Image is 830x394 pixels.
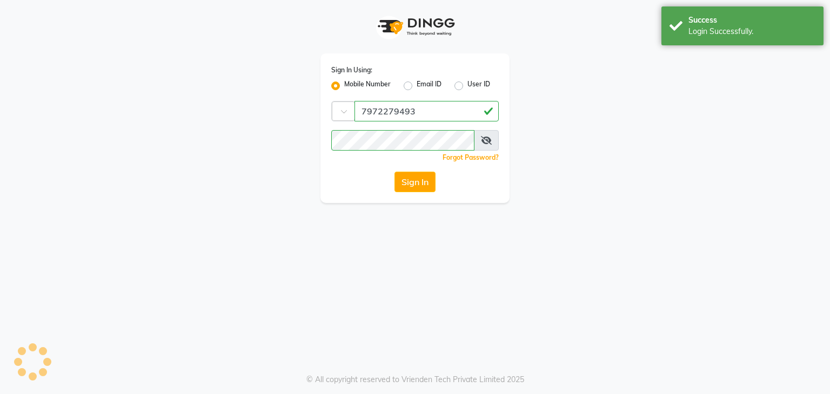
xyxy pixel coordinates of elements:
label: Email ID [417,79,441,92]
a: Forgot Password? [443,153,499,161]
img: logo1.svg [372,11,458,43]
div: Login Successfully. [688,26,815,37]
div: Success [688,15,815,26]
label: Mobile Number [344,79,391,92]
input: Username [331,130,474,151]
input: Username [354,101,499,121]
label: User ID [467,79,490,92]
label: Sign In Using: [331,65,372,75]
button: Sign In [394,172,436,192]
